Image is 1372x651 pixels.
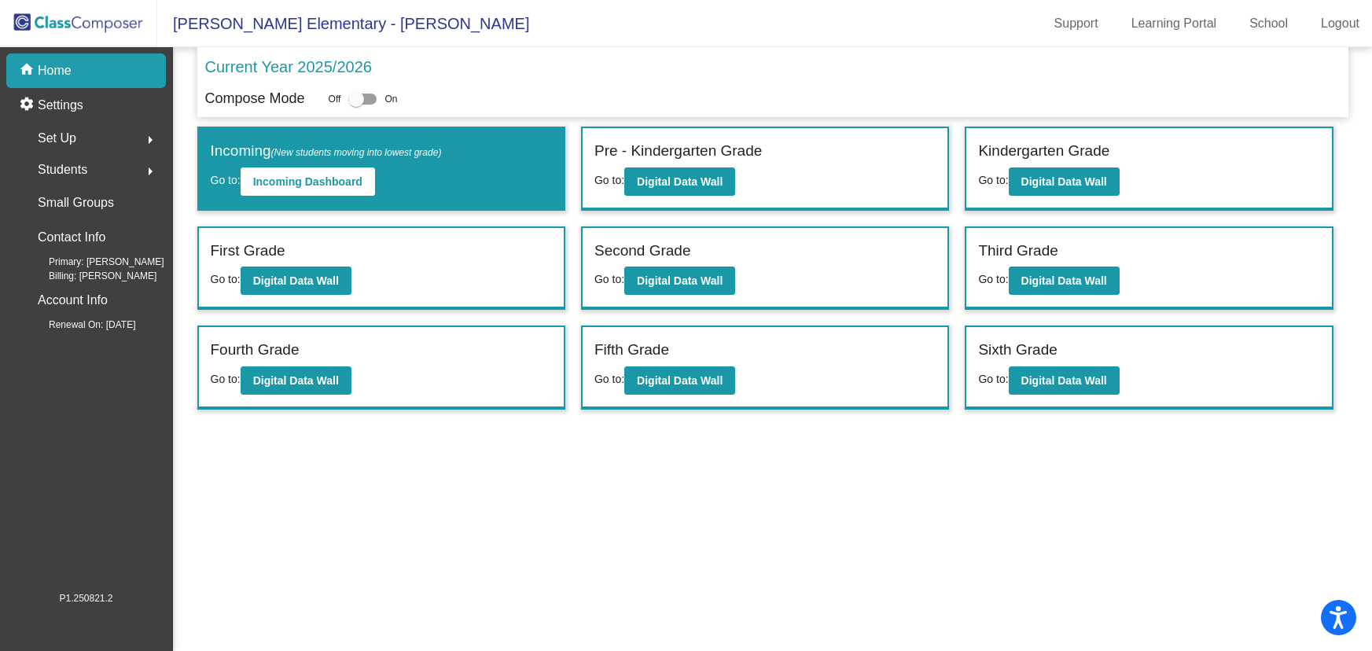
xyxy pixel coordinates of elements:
[205,88,305,109] p: Compose Mode
[978,373,1008,385] span: Go to:
[205,55,372,79] p: Current Year 2025/2026
[211,339,300,362] label: Fourth Grade
[1009,267,1120,295] button: Digital Data Wall
[141,162,160,181] mat-icon: arrow_right
[141,131,160,149] mat-icon: arrow_right
[637,374,723,387] b: Digital Data Wall
[211,140,442,163] label: Incoming
[24,269,156,283] span: Billing: [PERSON_NAME]
[637,175,723,188] b: Digital Data Wall
[38,96,83,115] p: Settings
[624,167,735,196] button: Digital Data Wall
[211,240,285,263] label: First Grade
[1009,167,1120,196] button: Digital Data Wall
[594,273,624,285] span: Go to:
[1009,366,1120,395] button: Digital Data Wall
[38,289,108,311] p: Account Info
[1237,11,1300,36] a: School
[978,339,1057,362] label: Sixth Grade
[211,174,241,186] span: Go to:
[1021,175,1107,188] b: Digital Data Wall
[1042,11,1111,36] a: Support
[1119,11,1230,36] a: Learning Portal
[978,140,1109,163] label: Kindergarten Grade
[978,273,1008,285] span: Go to:
[624,267,735,295] button: Digital Data Wall
[253,175,362,188] b: Incoming Dashboard
[329,92,341,106] span: Off
[38,61,72,80] p: Home
[594,174,624,186] span: Go to:
[384,92,397,106] span: On
[19,96,38,115] mat-icon: settings
[38,226,105,248] p: Contact Info
[211,273,241,285] span: Go to:
[1021,374,1107,387] b: Digital Data Wall
[19,61,38,80] mat-icon: home
[241,366,351,395] button: Digital Data Wall
[211,373,241,385] span: Go to:
[978,174,1008,186] span: Go to:
[594,339,669,362] label: Fifth Grade
[594,240,691,263] label: Second Grade
[594,373,624,385] span: Go to:
[637,274,723,287] b: Digital Data Wall
[594,140,762,163] label: Pre - Kindergarten Grade
[271,147,442,158] span: (New students moving into lowest grade)
[624,366,735,395] button: Digital Data Wall
[241,267,351,295] button: Digital Data Wall
[38,159,87,181] span: Students
[241,167,375,196] button: Incoming Dashboard
[157,11,529,36] span: [PERSON_NAME] Elementary - [PERSON_NAME]
[24,255,164,269] span: Primary: [PERSON_NAME]
[253,374,339,387] b: Digital Data Wall
[24,318,135,332] span: Renewal On: [DATE]
[38,192,114,214] p: Small Groups
[1308,11,1372,36] a: Logout
[38,127,76,149] span: Set Up
[253,274,339,287] b: Digital Data Wall
[1021,274,1107,287] b: Digital Data Wall
[978,240,1058,263] label: Third Grade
